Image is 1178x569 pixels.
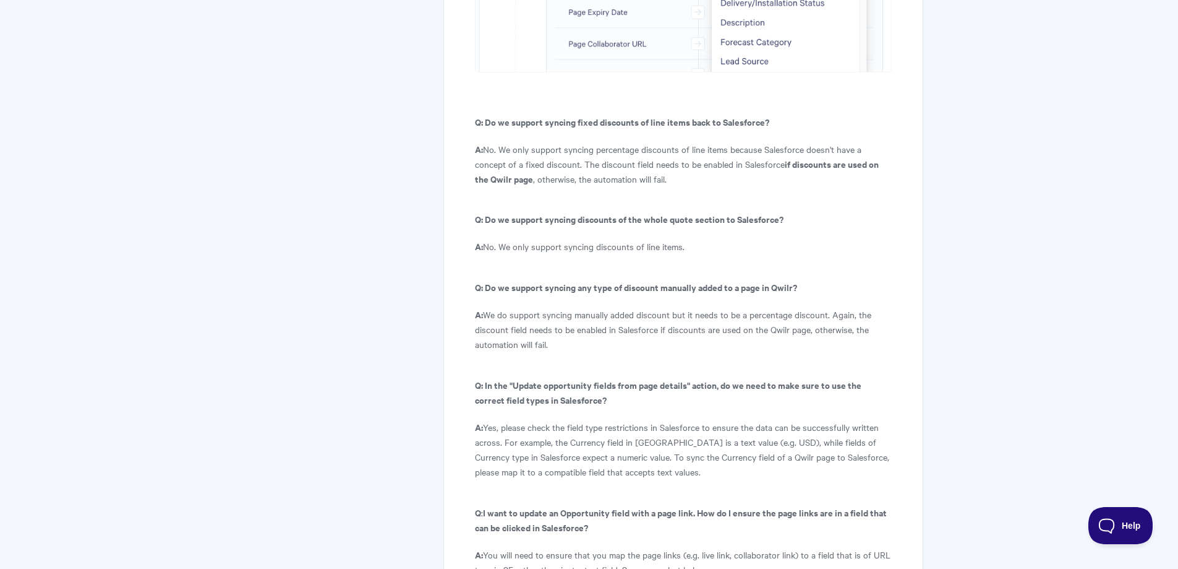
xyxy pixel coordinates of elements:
p: We do support syncing manually added discount but it needs to be a percentage discount. Again, th... [475,307,891,352]
p: No. We only support syncing discounts of line items. [475,239,891,254]
b: Q: In the "Update opportunity fields from page details" action, do we need to make sure to use th... [475,378,861,406]
strong: Q: Do we support syncing fixed discounts of line items back to Salesforce? [475,115,769,128]
b: A: [475,308,483,321]
p: Yes, please check the field type restrictions in Salesforce to ensure the data can be successfull... [475,420,891,479]
b: A: [475,240,483,253]
b: I want to update an Opportunity field with a page link. How do I ensure the page links are in a f... [475,506,887,534]
b: A: [475,548,483,561]
b: Q [475,506,481,519]
p: No. We only support syncing percentage discounts of line items because Salesforce doesn't have a ... [475,142,891,186]
strong: Q: Do we support syncing discounts of the whole quote section to Salesforce? [475,212,783,225]
strong: if discounts are used on the Qwilr page [475,157,879,185]
b: A: [475,420,483,433]
b: A: [475,142,483,155]
strong: Q: Do we support syncing any type of discount manually added to a page in Qwilr? [475,280,797,293]
iframe: Toggle Customer Support [1088,507,1153,544]
p: : [475,505,891,535]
